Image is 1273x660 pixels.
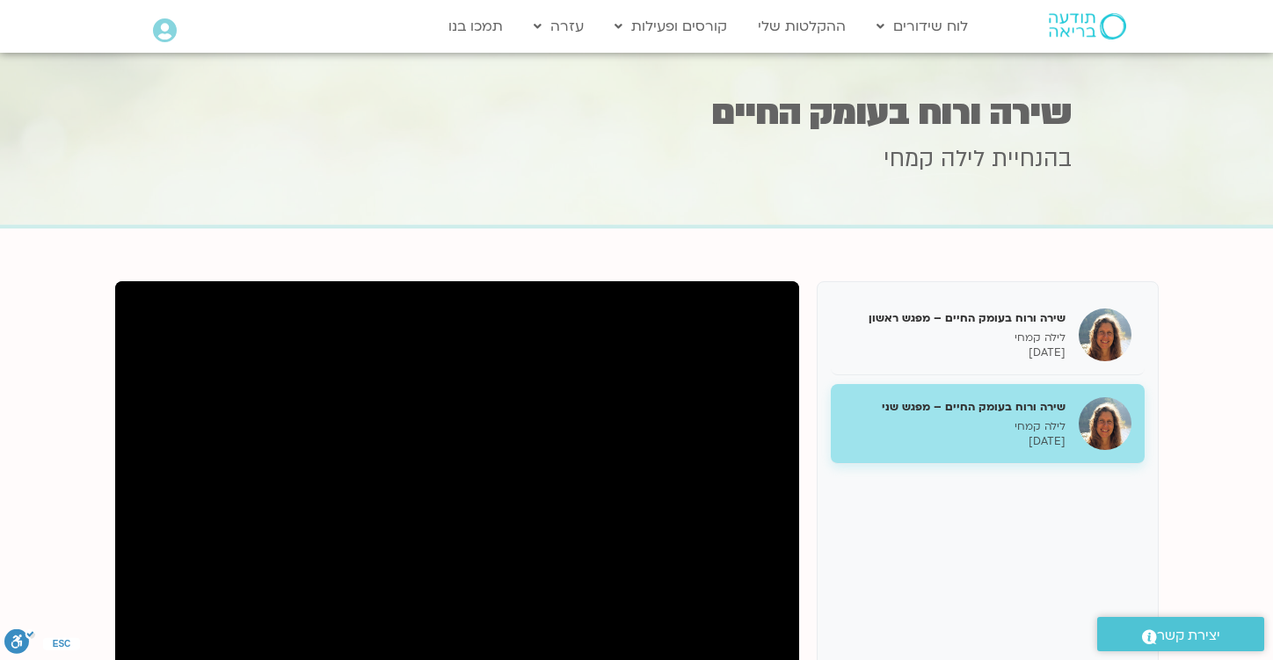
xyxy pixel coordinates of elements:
[868,10,977,43] a: לוח שידורים
[1157,624,1220,648] span: יצירת קשר
[844,345,1066,360] p: [DATE]
[1079,397,1131,450] img: שירה ורוח בעומק החיים – מפגש שני
[525,10,593,43] a: עזרה
[844,310,1066,326] h5: שירה ורוח בעומק החיים – מפגש ראשון
[992,143,1072,175] span: בהנחיית
[1049,13,1126,40] img: תודעה בריאה
[844,399,1066,415] h5: שירה ורוח בעומק החיים – מפגש שני
[1079,308,1131,361] img: שירה ורוח בעומק החיים – מפגש ראשון
[844,330,1066,345] p: לילה קמחי
[749,10,855,43] a: ההקלטות שלי
[844,434,1066,449] p: [DATE]
[606,10,736,43] a: קורסים ופעילות
[844,419,1066,434] p: לילה קמחי
[201,96,1072,130] h1: שירה ורוח בעומק החיים
[1097,617,1264,651] a: יצירת קשר
[440,10,512,43] a: תמכו בנו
